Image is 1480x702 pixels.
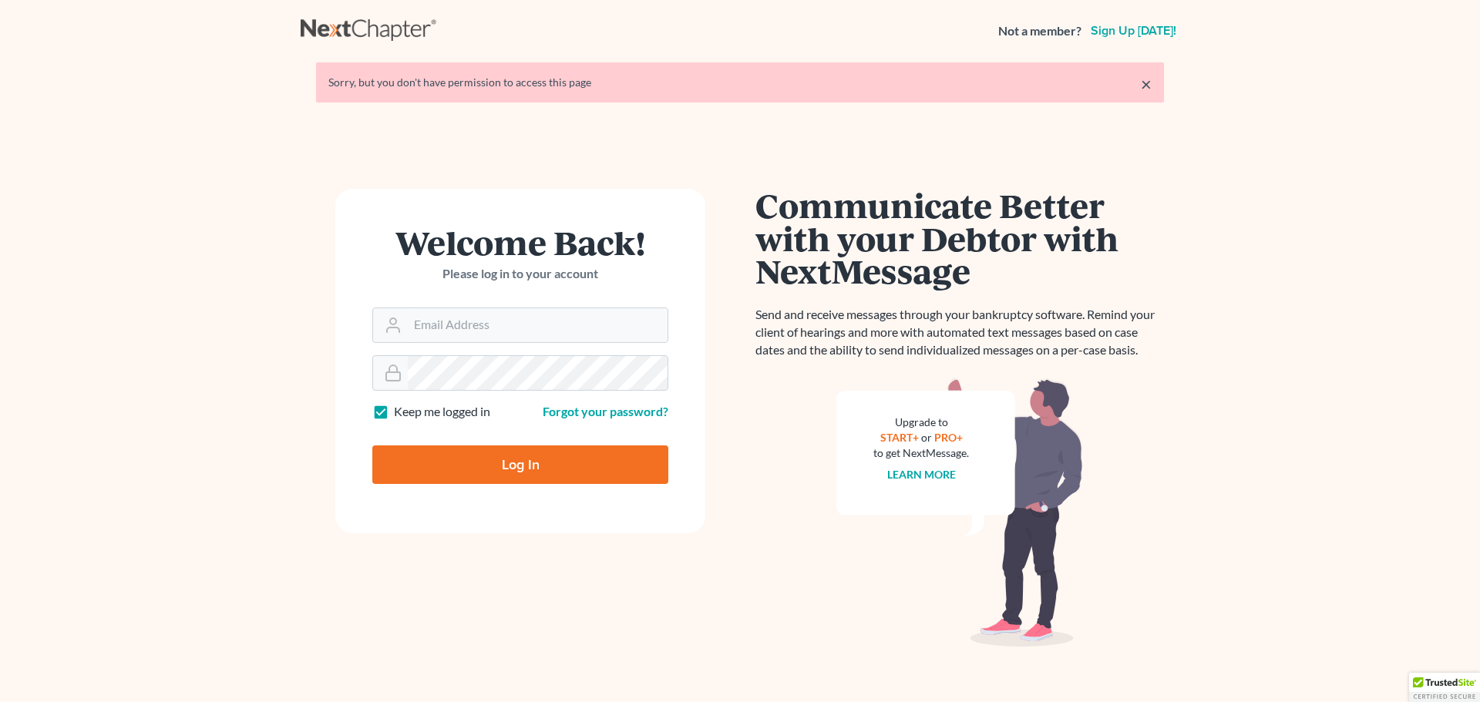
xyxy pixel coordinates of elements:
input: Log In [372,445,668,484]
a: × [1141,75,1152,93]
input: Email Address [408,308,668,342]
strong: Not a member? [998,22,1081,40]
p: Please log in to your account [372,265,668,283]
a: Sign up [DATE]! [1088,25,1179,37]
a: START+ [880,431,919,444]
a: Learn more [887,468,956,481]
img: nextmessage_bg-59042aed3d76b12b5cd301f8e5b87938c9018125f34e5fa2b7a6b67550977c72.svg [836,378,1083,647]
div: TrustedSite Certified [1409,673,1480,702]
p: Send and receive messages through your bankruptcy software. Remind your client of hearings and mo... [755,306,1164,359]
div: Upgrade to [873,415,969,430]
h1: Communicate Better with your Debtor with NextMessage [755,189,1164,287]
div: to get NextMessage. [873,445,969,461]
label: Keep me logged in [394,403,490,421]
a: Forgot your password? [543,404,668,418]
span: or [921,431,932,444]
div: Sorry, but you don't have permission to access this page [328,75,1152,90]
a: PRO+ [934,431,963,444]
h1: Welcome Back! [372,226,668,259]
